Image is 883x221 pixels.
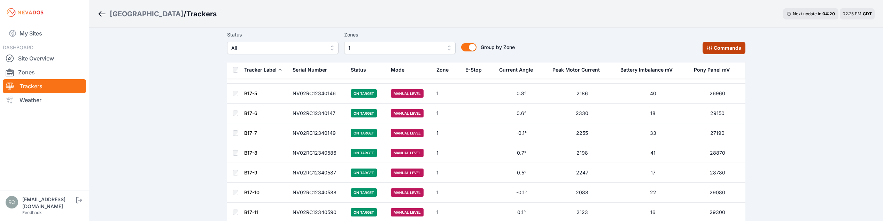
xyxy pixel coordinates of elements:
[552,66,600,73] div: Peak Motor Current
[495,143,548,163] td: 0.7°
[616,104,690,123] td: 18
[391,169,424,177] span: Manual Level
[391,188,424,197] span: Manual Level
[244,90,257,96] a: B17-5
[391,109,424,117] span: Manual Level
[244,110,257,116] a: B17-6
[351,89,377,98] span: On Target
[690,123,745,143] td: 27190
[391,149,424,157] span: Manual Level
[495,123,548,143] td: -0.1°
[436,66,449,73] div: Zone
[348,44,442,52] span: 1
[690,143,745,163] td: 28870
[843,11,861,16] span: 02:25 PM
[690,84,745,104] td: 26960
[481,44,515,50] span: Group by Zone
[863,11,872,16] span: CDT
[351,208,377,216] span: On Target
[244,170,257,175] a: B17-9
[244,66,277,73] div: Tracker Label
[432,183,461,203] td: 1
[690,183,745,203] td: 29080
[499,62,539,78] button: Current Angle
[499,66,533,73] div: Current Angle
[244,62,282,78] button: Tracker Label
[694,62,735,78] button: Pony Panel mV
[620,66,673,73] div: Battery Imbalance mV
[495,163,548,183] td: 0.5°
[186,9,217,19] h3: Trackers
[432,84,461,104] td: 1
[432,104,461,123] td: 1
[227,42,339,54] button: All
[616,143,690,163] td: 41
[22,196,75,210] div: [EMAIL_ADDRESS][DOMAIN_NAME]
[6,7,45,18] img: Nevados
[495,183,548,203] td: -0.1°
[293,62,333,78] button: Serial Number
[288,123,347,143] td: NV02RC12340149
[351,129,377,137] span: On Target
[620,62,678,78] button: Battery Imbalance mV
[227,31,339,39] label: Status
[288,104,347,123] td: NV02RC12340147
[3,65,86,79] a: Zones
[391,89,424,98] span: Manual Level
[288,84,347,104] td: NV02RC12340146
[465,66,482,73] div: E-Stop
[3,44,33,50] span: DASHBOARD
[288,143,347,163] td: NV02RC12340586
[391,66,404,73] div: Mode
[822,11,835,17] div: 04 : 20
[548,123,617,143] td: 2255
[351,169,377,177] span: On Target
[110,9,184,19] a: [GEOGRAPHIC_DATA]
[432,163,461,183] td: 1
[6,196,18,208] img: rono@prim.com
[344,42,456,54] button: 1
[548,143,617,163] td: 2198
[3,93,86,107] a: Weather
[616,84,690,104] td: 40
[391,208,424,216] span: Manual Level
[231,44,325,52] span: All
[244,130,257,136] a: B17-7
[244,150,257,156] a: B17-8
[351,62,372,78] button: Status
[548,183,617,203] td: 2088
[351,109,377,117] span: On Target
[616,163,690,183] td: 17
[351,66,366,73] div: Status
[548,163,617,183] td: 2247
[703,42,745,54] button: Commands
[432,143,461,163] td: 1
[690,104,745,123] td: 29150
[288,163,347,183] td: NV02RC12340587
[244,209,258,215] a: B17-11
[694,66,730,73] div: Pony Panel mV
[344,31,456,39] label: Zones
[351,188,377,197] span: On Target
[432,123,461,143] td: 1
[436,62,454,78] button: Zone
[351,149,377,157] span: On Target
[495,84,548,104] td: 0.8°
[293,66,327,73] div: Serial Number
[495,104,548,123] td: 0.6°
[552,62,605,78] button: Peak Motor Current
[616,123,690,143] td: 33
[616,183,690,203] td: 22
[548,84,617,104] td: 2186
[690,163,745,183] td: 28780
[793,11,821,16] span: Next update in
[465,62,487,78] button: E-Stop
[244,189,260,195] a: B17-10
[3,79,86,93] a: Trackers
[184,9,186,19] span: /
[98,5,217,23] nav: Breadcrumb
[22,210,42,215] a: Feedback
[391,129,424,137] span: Manual Level
[288,183,347,203] td: NV02RC12340588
